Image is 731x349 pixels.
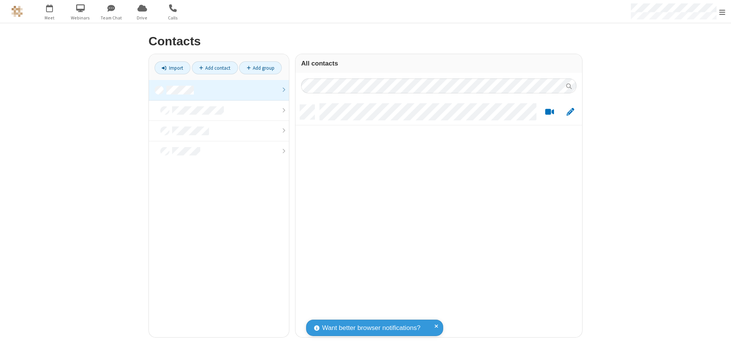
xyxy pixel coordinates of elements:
button: Start a video meeting [542,107,557,117]
h3: All contacts [301,60,576,67]
span: Webinars [66,14,95,21]
button: Edit [563,107,578,117]
h2: Contacts [148,35,583,48]
span: Drive [128,14,156,21]
div: grid [295,99,582,337]
span: Calls [159,14,187,21]
img: QA Selenium DO NOT DELETE OR CHANGE [11,6,23,17]
a: Add contact [192,61,238,74]
span: Want better browser notifications? [322,323,420,333]
span: Team Chat [97,14,126,21]
a: Import [155,61,190,74]
span: Meet [35,14,64,21]
a: Add group [239,61,282,74]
